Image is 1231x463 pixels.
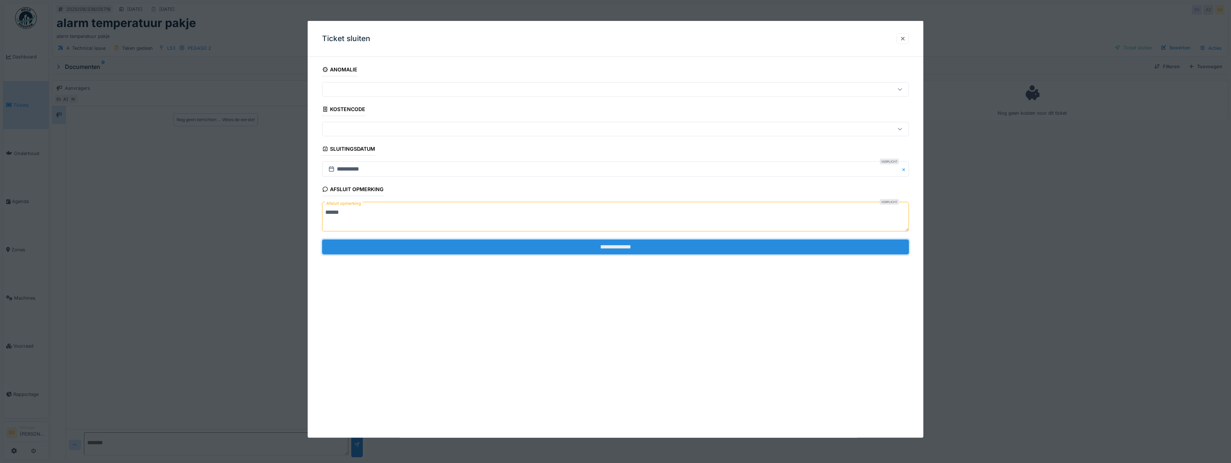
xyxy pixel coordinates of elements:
[322,34,370,43] h3: Ticket sluiten
[901,162,909,177] button: Close
[322,184,384,196] div: Afsluit opmerking
[322,104,365,116] div: Kostencode
[322,64,357,76] div: Anomalie
[880,199,899,205] div: Verplicht
[325,199,362,208] label: Afsluit opmerking
[880,159,899,164] div: Verplicht
[322,144,375,156] div: Sluitingsdatum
